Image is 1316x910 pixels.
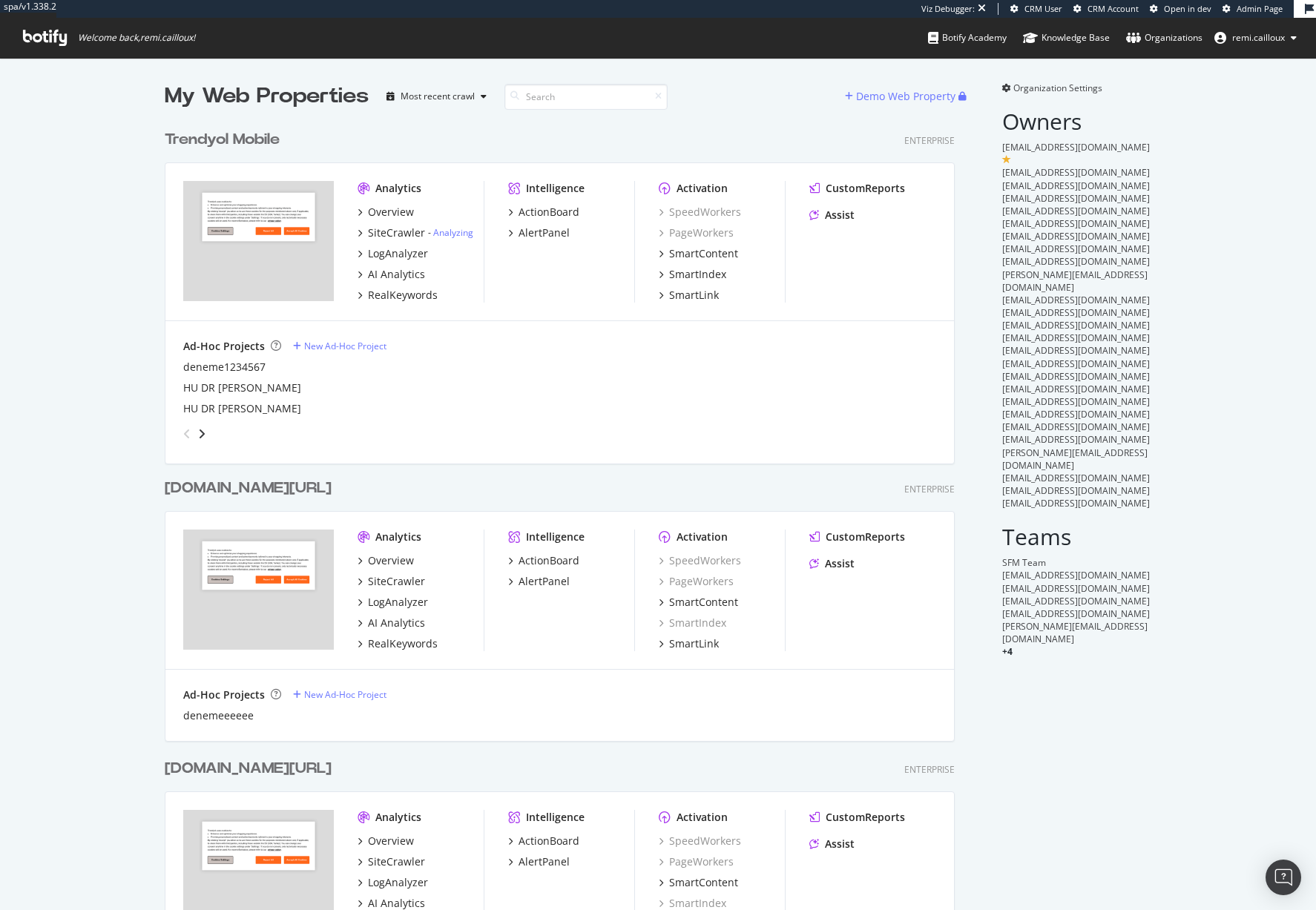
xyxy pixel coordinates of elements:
[659,553,741,568] div: SpeedWorkers
[358,636,438,651] a: RealKeywords
[368,616,425,630] div: AI Analytics
[1223,3,1283,15] a: Admin Page
[368,636,438,651] div: RealKeywords
[659,288,719,303] a: SmartLink
[826,810,905,825] div: CustomReports
[358,875,428,890] a: LogAnalyzer
[1002,166,1150,179] span: [EMAIL_ADDRESS][DOMAIN_NAME]
[375,181,421,196] div: Analytics
[1002,524,1151,549] h2: Teams
[1002,319,1150,332] span: [EMAIL_ADDRESS][DOMAIN_NAME]
[358,834,414,848] a: Overview
[358,574,425,589] a: SiteCrawler
[1164,3,1211,14] span: Open in dev
[304,340,386,352] div: New Ad-Hoc Project
[1232,31,1285,44] span: remi.cailloux
[669,267,726,282] div: SmartIndex
[526,530,585,544] div: Intelligence
[659,595,738,610] a: SmartContent
[508,854,570,869] a: AlertPanel
[845,85,958,108] button: Demo Web Property
[293,340,386,352] a: New Ad-Hoc Project
[669,636,719,651] div: SmartLink
[669,875,738,890] div: SmartContent
[1002,192,1150,205] span: [EMAIL_ADDRESS][DOMAIN_NAME]
[809,837,855,851] a: Assist
[1002,556,1151,569] div: SFM Team
[825,556,855,571] div: Assist
[677,810,728,825] div: Activation
[526,181,585,196] div: Intelligence
[358,616,425,630] a: AI Analytics
[508,553,579,568] a: ActionBoard
[358,205,414,220] a: Overview
[358,225,473,240] a: SiteCrawler- Analyzing
[368,834,414,848] div: Overview
[358,553,414,568] a: Overview
[669,595,738,610] div: SmartContent
[1002,497,1150,510] span: [EMAIL_ADDRESS][DOMAIN_NAME]
[1002,109,1151,133] h2: Owners
[1002,607,1150,620] span: [EMAIL_ADDRESS][DOMAIN_NAME]
[669,246,738,261] div: SmartContent
[659,854,734,869] div: PageWorkers
[165,758,338,779] a: [DOMAIN_NAME][URL]
[1002,294,1150,306] span: [EMAIL_ADDRESS][DOMAIN_NAME]
[183,708,254,723] a: denemeeeeee
[183,360,266,375] a: deneme1234567
[368,267,425,282] div: AI Analytics
[1002,395,1150,408] span: [EMAIL_ADDRESS][DOMAIN_NAME]
[677,530,728,544] div: Activation
[659,834,741,848] a: SpeedWorkers
[358,246,428,261] a: LogAnalyzer
[1266,860,1301,895] div: Open Intercom Messenger
[677,181,728,196] div: Activation
[1126,18,1203,58] a: Organizations
[368,553,414,568] div: Overview
[433,226,473,239] a: Analyzing
[401,92,475,101] div: Most recent crawl
[304,688,386,701] div: New Ad-Hoc Project
[1002,472,1150,484] span: [EMAIL_ADDRESS][DOMAIN_NAME]
[1002,179,1150,192] span: [EMAIL_ADDRESS][DOMAIN_NAME]
[165,129,286,151] a: Trendyol Mobile
[1002,645,1013,658] span: + 4
[1002,268,1148,294] span: [PERSON_NAME][EMAIL_ADDRESS][DOMAIN_NAME]
[1002,383,1150,395] span: [EMAIL_ADDRESS][DOMAIN_NAME]
[504,84,668,110] input: Search
[1002,484,1150,497] span: [EMAIL_ADDRESS][DOMAIN_NAME]
[519,553,579,568] div: ActionBoard
[519,225,570,240] div: AlertPanel
[659,574,734,589] a: PageWorkers
[1002,243,1150,255] span: [EMAIL_ADDRESS][DOMAIN_NAME]
[508,574,570,589] a: AlertPanel
[1002,332,1150,344] span: [EMAIL_ADDRESS][DOMAIN_NAME]
[826,530,905,544] div: CustomReports
[519,205,579,220] div: ActionBoard
[659,267,726,282] a: SmartIndex
[659,246,738,261] a: SmartContent
[165,82,369,111] div: My Web Properties
[183,401,301,416] a: HU DR [PERSON_NAME]
[358,267,425,282] a: AI Analytics
[921,3,975,15] div: Viz Debugger:
[659,225,734,240] a: PageWorkers
[1013,82,1102,94] span: Organization Settings
[526,810,585,825] div: Intelligence
[375,530,421,544] div: Analytics
[659,636,719,651] a: SmartLink
[183,181,334,301] img: trendyol.com
[368,854,425,869] div: SiteCrawler
[809,810,905,825] a: CustomReports
[1088,3,1139,14] span: CRM Account
[177,422,197,446] div: angle-left
[1002,255,1150,268] span: [EMAIL_ADDRESS][DOMAIN_NAME]
[183,688,265,702] div: Ad-Hoc Projects
[659,616,726,630] a: SmartIndex
[165,758,332,779] div: [DOMAIN_NAME][URL]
